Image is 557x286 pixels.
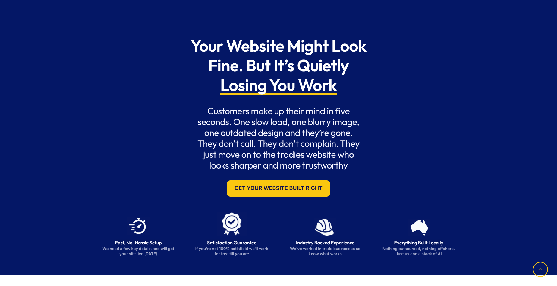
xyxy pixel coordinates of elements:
[288,240,362,246] h3: Industry Backed Experience
[220,76,337,95] span: Losing You Work
[195,240,269,246] h3: Satisfaction Guarantee
[195,105,362,171] h2: Customers make up their mind in five seconds. One slow load, one blurry image, one outdated desig...
[182,36,375,95] h1: Your Website Might Look Fine. But It’s Quietly
[102,240,175,246] h3: Fast, No-Hassle Setup
[288,246,362,257] p: We've worked in trade businesses so know what works
[195,246,269,257] p: If you're not 100% satisfieid we'll work for free till you are
[382,240,455,246] h3: Everything Built Locally
[382,246,455,257] p: Nothing outsourced, nothing offshore. Just us and a stack of AI
[234,186,323,191] span: Get Your Website Built Right
[227,180,330,197] a: Get Your Website Built Right
[102,246,175,257] p: We need a few key details and will get your site live [DATE]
